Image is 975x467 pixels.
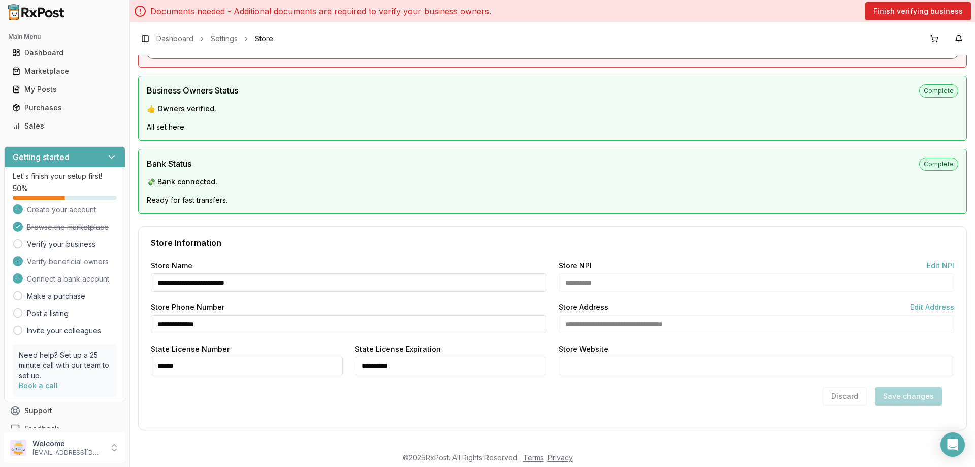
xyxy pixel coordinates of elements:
[523,453,544,462] a: Terms
[147,195,958,205] p: Ready for fast transfers.
[4,45,125,61] button: Dashboard
[12,121,117,131] div: Sales
[8,62,121,80] a: Marketplace
[4,81,125,98] button: My Posts
[559,304,608,311] label: Store Address
[27,239,95,250] a: Verify your business
[4,4,69,20] img: RxPost Logo
[13,183,28,194] span: 50 %
[27,274,109,284] span: Connect a bank account
[156,34,193,44] a: Dashboard
[8,80,121,99] a: My Posts
[12,48,117,58] div: Dashboard
[147,122,958,132] p: All set here.
[27,222,109,232] span: Browse the marketplace
[147,84,238,97] span: Business Owners Status
[12,66,117,76] div: Marketplace
[24,424,59,434] span: Feedback
[151,304,224,311] label: Store Phone Number
[27,257,109,267] span: Verify beneficial owners
[8,44,121,62] a: Dashboard
[4,100,125,116] button: Purchases
[355,346,441,353] label: State License Expiration
[4,118,125,134] button: Sales
[8,33,121,41] h2: Main Menu
[8,99,121,117] a: Purchases
[8,117,121,135] a: Sales
[4,401,125,420] button: Support
[559,346,608,353] label: Store Website
[147,104,958,114] p: 👍 Owners verified.
[919,84,958,98] span: Complete
[27,291,85,301] a: Make a purchase
[4,63,125,79] button: Marketplace
[32,439,103,449] p: Welcome
[27,308,69,319] a: Post a listing
[255,34,273,44] span: Store
[12,84,117,95] div: My Posts
[151,262,192,269] label: Store Name
[151,239,954,247] div: Store Information
[13,151,70,163] h3: Getting started
[147,177,958,187] p: 💸 Bank connected.
[211,34,238,44] a: Settings
[559,262,592,269] label: Store NPI
[12,103,117,113] div: Purchases
[19,350,111,381] p: Need help? Set up a 25 minute call with our team to set up.
[147,158,191,170] span: Bank Status
[919,158,958,171] span: Complete
[10,440,26,456] img: User avatar
[13,171,117,181] p: Let's finish your setup first!
[548,453,573,462] a: Privacy
[151,346,230,353] label: State License Number
[865,2,971,20] button: Finish verifying business
[27,326,101,336] a: Invite your colleagues
[940,432,965,457] div: Open Intercom Messenger
[27,205,96,215] span: Create your account
[4,420,125,438] button: Feedback
[32,449,103,457] p: [EMAIL_ADDRESS][DOMAIN_NAME]
[156,34,273,44] nav: breadcrumb
[150,5,491,17] p: Documents needed - Additional documents are required to verify your business owners.
[19,381,58,390] a: Book a call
